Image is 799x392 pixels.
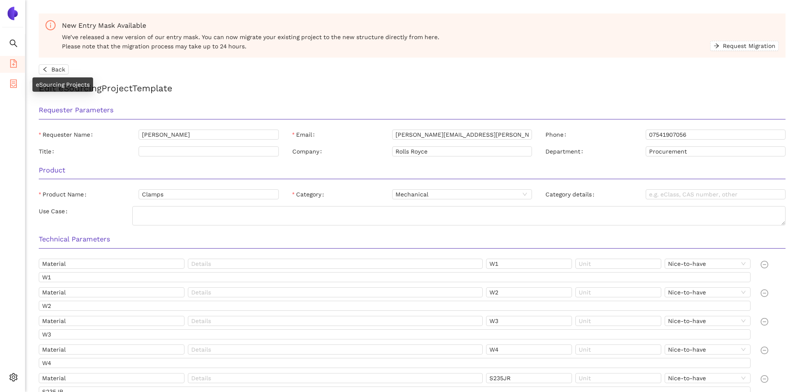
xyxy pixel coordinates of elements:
span: arrow-right [713,43,719,50]
label: Company [292,146,325,156]
input: Category details [646,189,786,199]
label: Requester Name [39,130,96,140]
span: We’ve released a new version of our entry mask. You can now migrate your existing project to the ... [62,32,710,51]
span: Back [51,65,65,74]
input: Unit [575,316,661,326]
input: Unit [575,344,661,355]
label: Department [545,146,586,156]
input: Comment [39,329,751,339]
input: Details [188,259,483,269]
textarea: Use Case [132,206,786,225]
input: Comment [39,358,751,368]
input: Requester Name [139,130,278,140]
label: Use Case [39,206,71,216]
input: Details [188,287,483,297]
span: Nice-to-have [668,345,747,354]
span: Nice-to-have [668,288,747,297]
input: Value [486,373,572,383]
button: arrow-rightRequest Migration [710,41,779,51]
input: Company [392,146,532,156]
span: Request Migration [723,41,775,50]
span: minus-circle [761,261,768,268]
input: Name [39,259,184,269]
input: Product Name [139,189,278,199]
span: Nice-to-have [668,316,747,326]
span: minus-circle [761,289,768,297]
span: container [9,77,18,93]
input: Unit [575,259,661,269]
span: left [42,66,48,73]
input: Comment [39,301,751,311]
input: Value [486,259,572,269]
h3: Product [39,165,786,176]
span: setting [9,370,18,387]
input: Email [392,130,532,140]
label: Product Name [39,189,90,199]
span: Nice-to-have [668,259,747,268]
input: Value [486,344,572,355]
label: Email [292,130,318,140]
input: Value [486,287,572,297]
label: Category details [545,189,598,199]
span: minus-circle [761,318,768,326]
div: New Entry Mask Available [62,20,779,31]
label: Title [39,146,57,156]
input: Name [39,316,184,326]
input: Details [188,373,483,383]
input: Details [188,316,483,326]
label: Category [292,189,327,199]
h3: Technical Parameters [39,234,786,245]
div: eSourcing Projects [32,77,93,92]
h3: Requester Parameters [39,105,786,116]
input: Value [486,316,572,326]
span: minus-circle [761,347,768,354]
span: file-add [9,56,18,73]
span: info-circle [45,20,56,30]
input: Department [646,146,786,156]
span: minus-circle [761,375,768,383]
label: Phone [545,130,569,140]
h2: Edit eSourcing Project Template [39,81,786,95]
span: search [9,36,18,53]
button: leftBack [39,64,69,74]
span: Nice-to-have [668,373,747,383]
input: Unit [575,287,661,297]
input: Name [39,373,184,383]
input: Name [39,344,184,355]
input: Phone [646,130,786,140]
span: Mechanical [395,190,529,199]
input: Unit [575,373,661,383]
img: Logo [6,7,19,20]
input: Details [188,344,483,355]
input: Title [139,146,278,156]
input: Name [39,287,184,297]
input: Comment [39,272,751,282]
